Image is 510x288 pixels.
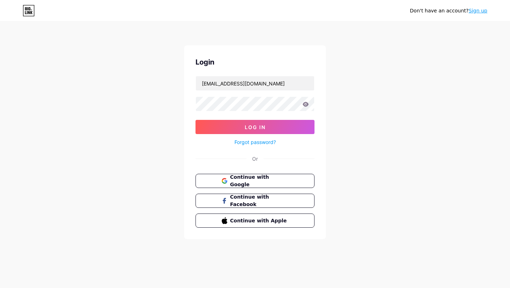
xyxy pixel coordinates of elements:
[410,7,487,15] div: Don't have an account?
[195,57,314,67] div: Login
[195,214,314,228] button: Continue with Apple
[245,124,266,130] span: Log In
[230,193,289,208] span: Continue with Facebook
[195,120,314,134] button: Log In
[195,194,314,208] button: Continue with Facebook
[230,217,289,225] span: Continue with Apple
[230,173,289,188] span: Continue with Google
[234,138,276,146] a: Forgot password?
[252,155,258,162] div: Or
[196,76,314,90] input: Username
[469,8,487,13] a: Sign up
[195,174,314,188] button: Continue with Google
